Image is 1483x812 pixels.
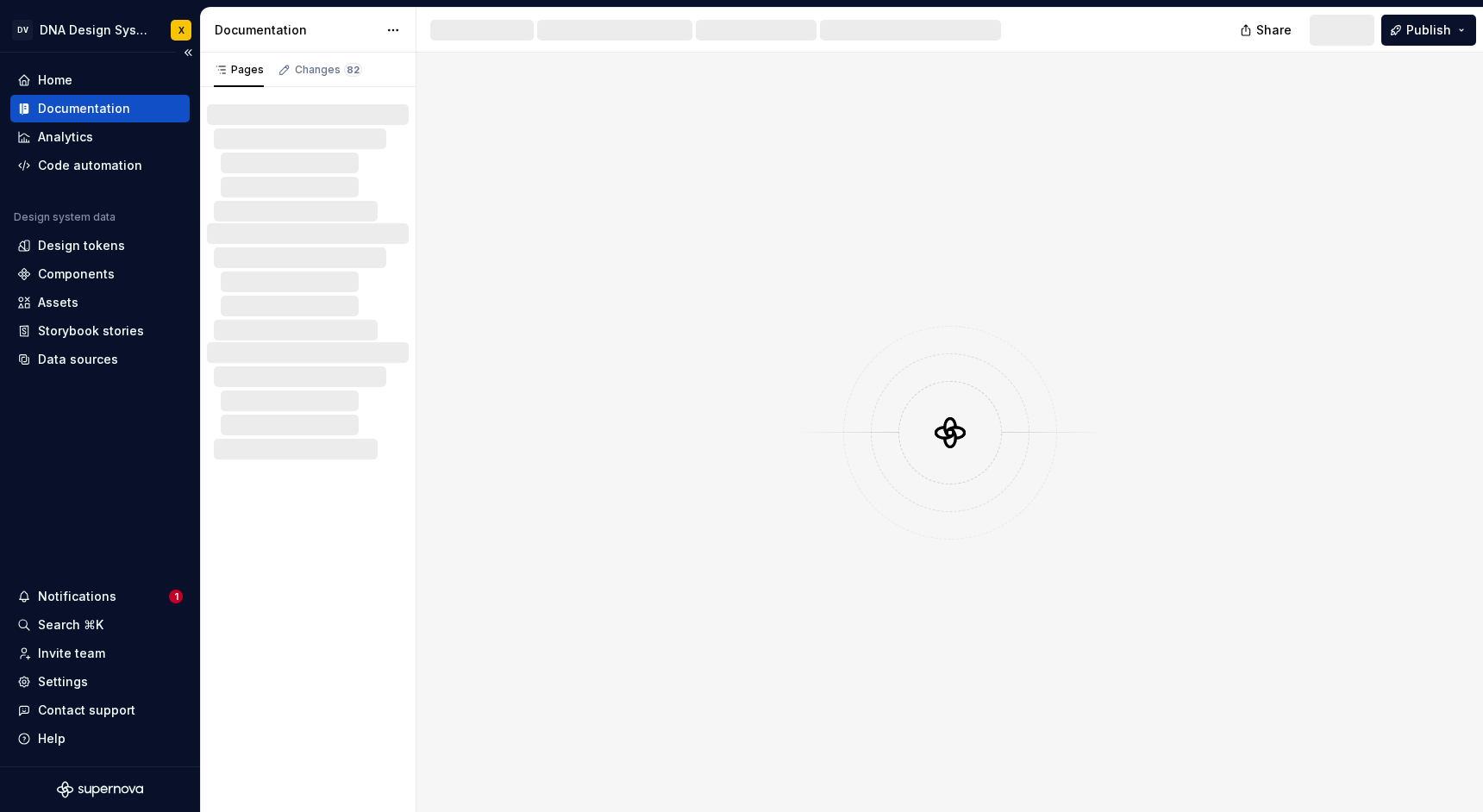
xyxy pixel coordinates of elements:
[38,351,118,368] div: Data sources
[214,63,264,77] div: Pages
[38,294,78,311] div: Assets
[38,237,125,254] div: Design tokens
[38,702,135,719] div: Contact support
[38,730,66,747] div: Help
[169,590,183,603] span: 1
[10,346,190,373] a: Data sources
[38,128,93,146] div: Analytics
[1256,22,1292,39] span: Share
[10,696,190,724] button: Contact support
[10,123,190,151] a: Analytics
[10,317,190,345] a: Storybook stories
[10,611,190,639] button: Search ⌘K
[57,781,143,798] svg: Supernova Logo
[10,725,190,753] button: Help
[10,260,190,288] a: Components
[295,63,362,77] div: Changes
[38,645,105,662] div: Invite team
[12,20,33,41] div: DV
[10,289,190,316] a: Assets
[178,23,185,37] div: X
[10,583,190,610] button: Notifications1
[10,152,190,179] a: Code automation
[10,232,190,259] a: Design tokens
[38,322,144,340] div: Storybook stories
[40,22,150,39] div: DNA Design System
[10,95,190,122] a: Documentation
[38,72,72,89] div: Home
[38,616,103,634] div: Search ⌘K
[38,588,116,605] div: Notifications
[3,11,197,48] button: DVDNA Design SystemX
[1406,22,1451,39] span: Publish
[344,63,362,77] span: 82
[10,640,190,667] a: Invite team
[38,100,130,117] div: Documentation
[38,673,88,690] div: Settings
[38,265,115,283] div: Components
[14,210,116,224] div: Design system data
[1381,15,1476,46] button: Publish
[38,157,142,174] div: Code automation
[1231,15,1303,46] button: Share
[215,22,378,39] div: Documentation
[10,66,190,94] a: Home
[10,668,190,696] a: Settings
[176,41,200,65] button: Collapse sidebar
